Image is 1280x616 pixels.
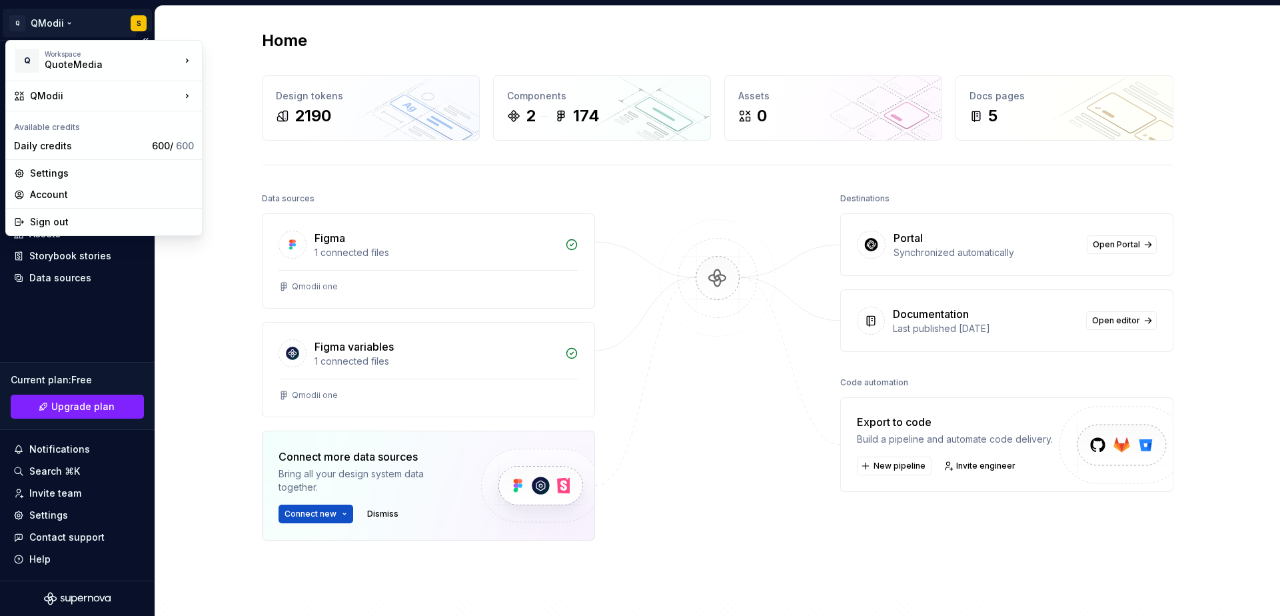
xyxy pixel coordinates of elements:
div: QuoteMedia [45,58,158,71]
div: Account [30,188,194,201]
div: QModii [30,89,181,103]
span: 600 / [152,140,194,151]
div: Available credits [9,114,199,135]
div: Settings [30,167,194,180]
div: Daily credits [14,139,147,153]
span: 600 [176,140,194,151]
div: Sign out [30,215,194,229]
div: Q [15,49,39,73]
div: Workspace [45,50,181,58]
